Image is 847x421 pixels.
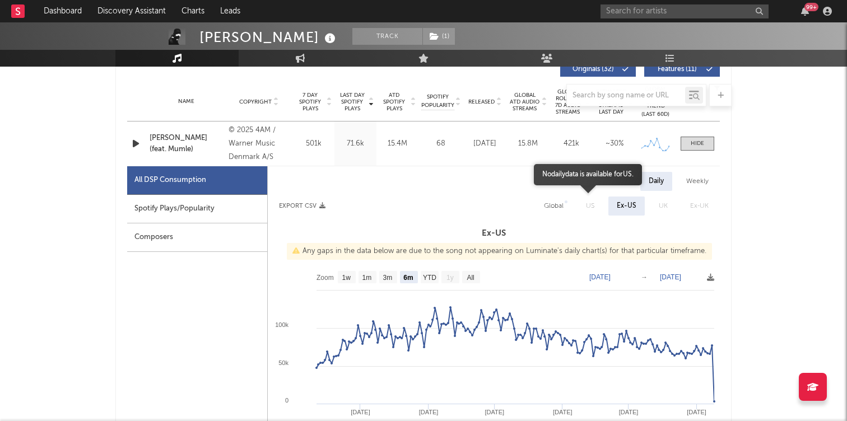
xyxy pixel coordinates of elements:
span: Features ( 11 ) [651,66,703,73]
input: Search by song name or URL [567,91,685,100]
button: 99+ [801,7,809,16]
div: 15.8M [509,138,547,149]
text: [DATE] [589,273,611,281]
div: Weekly [678,172,717,191]
text: [DATE] [351,409,370,415]
button: Export CSV [279,203,325,209]
text: [DATE] [660,273,681,281]
text: [DATE] [553,409,573,415]
text: YTD [423,274,436,282]
button: (1) [423,28,455,45]
text: [DATE] [419,409,439,415]
div: ~ 30 % [595,138,633,149]
button: Track [352,28,422,45]
div: All DSP Consumption [127,166,267,195]
text: 100k [275,321,288,328]
span: Originals ( 32 ) [567,66,619,73]
text: 1y [446,274,454,282]
div: 68 [421,138,460,149]
text: 3m [383,274,393,282]
text: [DATE] [619,409,639,415]
text: 1w [342,274,351,282]
text: 1m [362,274,372,282]
div: 71.6k [337,138,374,149]
h3: Ex-US [268,227,720,240]
div: Daily [640,172,672,191]
text: [DATE] [485,409,504,415]
div: [DATE] [466,138,504,149]
div: Composers [127,223,267,252]
a: [PERSON_NAME] (feat. Mumle) [150,133,223,155]
div: Spotify Plays/Popularity [127,195,267,223]
div: Ex-US [617,199,636,213]
div: All DSP Consumption [134,174,206,187]
div: 501k [295,138,332,149]
div: 421k [552,138,590,149]
input: Search for artists [601,4,769,18]
div: Any gaps in the data below are due to the song not appearing on Luminate's daily chart(s) for tha... [287,243,712,260]
text: 6m [403,274,413,282]
text: 0 [285,397,288,404]
button: Originals(32) [560,62,636,77]
text: → [641,273,648,281]
text: All [467,274,474,282]
div: [PERSON_NAME] [199,28,338,46]
text: 50k [278,359,288,366]
span: ( 1 ) [422,28,455,45]
div: Global [544,199,564,213]
text: Zoom [317,274,334,282]
button: Features(11) [644,62,720,77]
div: 15.4M [379,138,416,149]
text: [DATE] [687,409,706,415]
div: 99 + [804,3,818,11]
div: © 2025 4AM / Warner Music Denmark A/S [229,124,290,164]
